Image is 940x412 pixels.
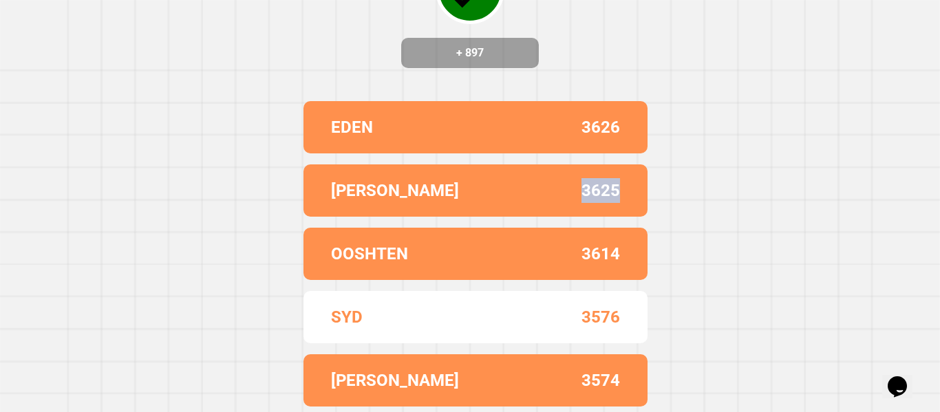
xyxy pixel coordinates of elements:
p: [PERSON_NAME] [331,368,459,393]
p: 3614 [581,241,620,266]
p: [PERSON_NAME] [331,178,459,203]
p: 3626 [581,115,620,140]
p: OOSHTEN [331,241,408,266]
h4: + 897 [415,45,525,61]
p: 3574 [581,368,620,393]
p: SYD [331,305,363,329]
p: 3576 [581,305,620,329]
iframe: chat widget [882,357,926,398]
p: EDEN [331,115,373,140]
p: 3625 [581,178,620,203]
